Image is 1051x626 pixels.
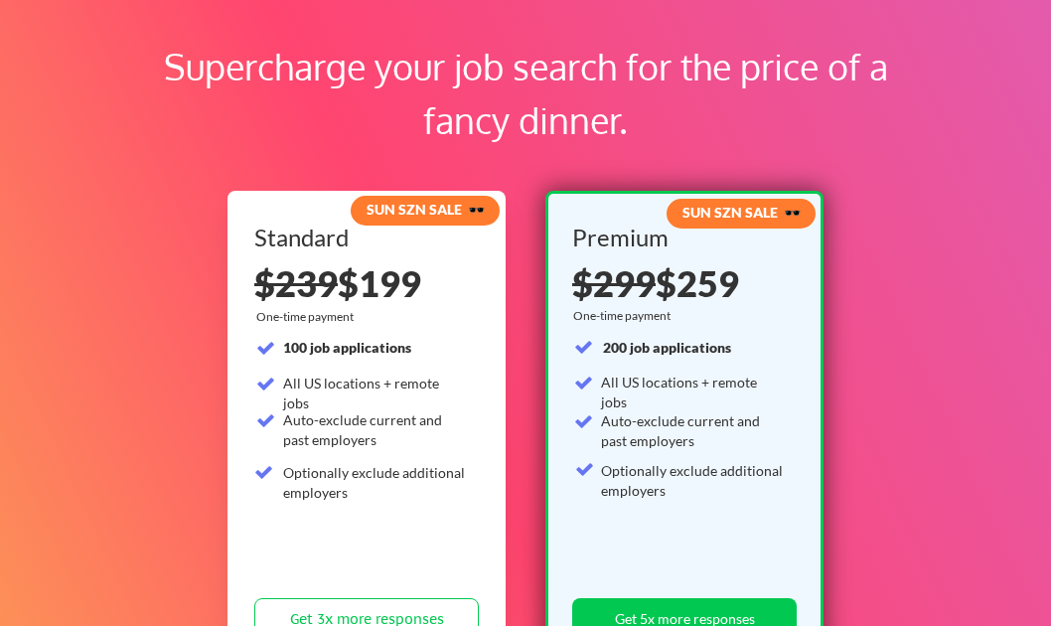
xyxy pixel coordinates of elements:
div: Auto-exclude current and past employers [601,411,785,450]
strong: SUN SZN SALE 🕶️ [367,201,485,218]
strong: 200 job applications [603,339,731,356]
s: $239 [254,261,338,305]
div: All US locations + remote jobs [601,373,785,411]
div: One-time payment [256,309,360,325]
div: Optionally exclude additional employers [601,461,785,500]
strong: 100 job applications [283,339,411,356]
div: One-time payment [573,308,676,324]
div: $199 [254,265,479,301]
div: $259 [572,265,790,301]
div: Optionally exclude additional employers [283,463,467,502]
div: Supercharge your job search for the price of a fancy dinner. [127,40,924,147]
div: All US locations + remote jobs [283,374,467,412]
s: $299 [572,261,656,305]
div: Premium [572,226,790,249]
strong: SUN SZN SALE 🕶️ [682,204,801,221]
div: Auto-exclude current and past employers [283,410,467,449]
div: Standard [254,226,472,249]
